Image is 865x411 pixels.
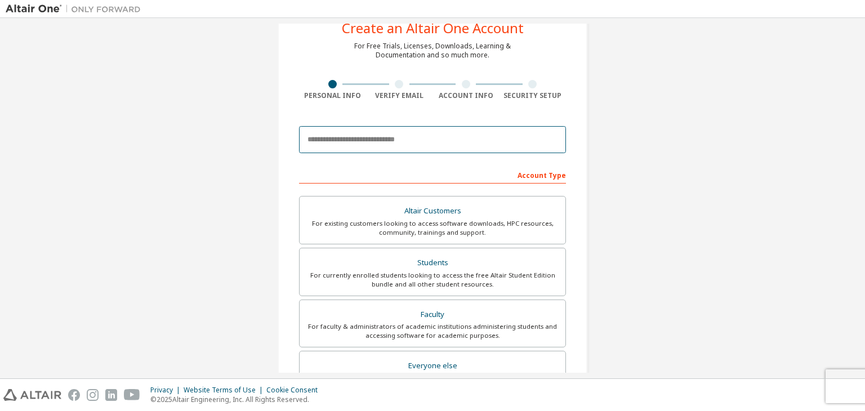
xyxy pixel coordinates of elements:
img: altair_logo.svg [3,389,61,401]
div: Personal Info [299,91,366,100]
div: For currently enrolled students looking to access the free Altair Student Edition bundle and all ... [306,271,559,289]
div: Everyone else [306,358,559,374]
img: facebook.svg [68,389,80,401]
p: © 2025 Altair Engineering, Inc. All Rights Reserved. [150,395,324,404]
div: Cookie Consent [266,386,324,395]
img: Altair One [6,3,146,15]
div: For Free Trials, Licenses, Downloads, Learning & Documentation and so much more. [354,42,511,60]
div: For faculty & administrators of academic institutions administering students and accessing softwa... [306,322,559,340]
div: Students [306,255,559,271]
div: Faculty [306,307,559,323]
img: linkedin.svg [105,389,117,401]
div: Security Setup [500,91,567,100]
div: Altair Customers [306,203,559,219]
div: For existing customers looking to access software downloads, HPC resources, community, trainings ... [306,219,559,237]
img: youtube.svg [124,389,140,401]
img: instagram.svg [87,389,99,401]
div: Account Info [432,91,500,100]
div: Verify Email [366,91,433,100]
div: Account Type [299,166,566,184]
div: Create an Altair One Account [342,21,524,35]
div: Privacy [150,386,184,395]
div: Website Terms of Use [184,386,266,395]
